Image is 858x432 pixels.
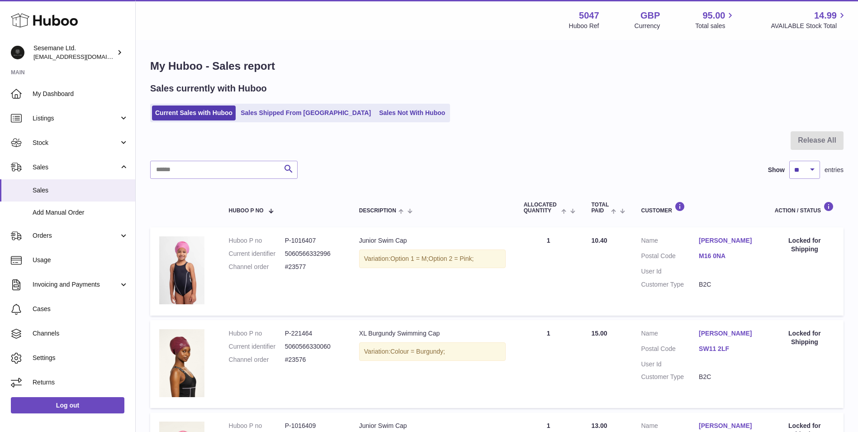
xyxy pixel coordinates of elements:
[376,106,448,120] a: Sales Not With Huboo
[359,342,506,361] div: Variation:
[11,397,124,413] a: Log out
[775,329,834,346] div: Locked for Shipping
[771,10,847,30] a: 14.99 AVAILABLE Stock Total
[699,329,757,338] a: [PERSON_NAME]
[702,10,725,22] span: 95.00
[579,10,599,22] strong: 5047
[641,360,699,369] dt: User Id
[359,208,396,214] span: Description
[641,252,699,263] dt: Postal Code
[159,329,204,397] img: 50471738257987.jpeg
[33,378,128,387] span: Returns
[641,345,699,355] dt: Postal Code
[515,227,583,315] td: 1
[229,208,264,214] span: Huboo P no
[695,22,735,30] span: Total sales
[641,329,699,340] dt: Name
[641,236,699,247] dt: Name
[229,329,285,338] dt: Huboo P no
[699,280,757,289] dd: B2C
[359,329,506,338] div: XL Burgundy Swimming Cap
[229,236,285,245] dt: Huboo P no
[359,250,506,268] div: Variation:
[699,373,757,381] dd: B2C
[775,236,834,254] div: Locked for Shipping
[33,139,119,147] span: Stock
[641,202,756,214] div: Customer
[33,186,128,195] span: Sales
[33,114,119,123] span: Listings
[285,236,341,245] dd: P-1016407
[229,263,285,271] dt: Channel order
[591,422,607,429] span: 13.00
[33,53,133,60] span: [EMAIL_ADDRESS][DOMAIN_NAME]
[229,355,285,364] dt: Channel order
[229,422,285,430] dt: Huboo P no
[699,236,757,245] a: [PERSON_NAME]
[33,354,128,362] span: Settings
[814,10,837,22] span: 14.99
[640,10,660,22] strong: GBP
[285,263,341,271] dd: #23577
[359,422,506,430] div: Junior Swim Cap
[699,345,757,353] a: SW11 2LF
[641,373,699,381] dt: Customer Type
[524,202,559,214] span: ALLOCATED Quantity
[641,267,699,276] dt: User Id
[11,46,24,59] img: internalAdmin-5047@internal.huboo.com
[152,106,236,120] a: Current Sales with Huboo
[390,348,445,355] span: Colour = Burgundy;
[33,280,119,289] span: Invoicing and Payments
[771,22,847,30] span: AVAILABLE Stock Total
[229,250,285,258] dt: Current identifier
[150,82,267,95] h2: Sales currently with Huboo
[569,22,599,30] div: Huboo Ref
[33,329,128,338] span: Channels
[33,163,119,172] span: Sales
[591,202,609,214] span: Total paid
[699,252,757,260] a: M16 0NA
[768,166,785,174] label: Show
[33,90,128,98] span: My Dashboard
[359,236,506,245] div: Junior Swim Cap
[390,255,428,262] span: Option 1 = M;
[515,320,583,408] td: 1
[285,250,341,258] dd: 5060566332996
[285,422,341,430] dd: P-1016409
[285,329,341,338] dd: P-221464
[159,236,204,304] img: 50471738257288.jpeg
[699,422,757,430] a: [PERSON_NAME]
[285,342,341,351] dd: 5060566330060
[33,256,128,264] span: Usage
[33,208,128,217] span: Add Manual Order
[150,59,844,73] h1: My Huboo - Sales report
[33,44,115,61] div: Sesemane Ltd.
[237,106,374,120] a: Sales Shipped From [GEOGRAPHIC_DATA]
[591,237,607,244] span: 10.40
[591,330,607,337] span: 15.00
[285,355,341,364] dd: #23576
[635,22,660,30] div: Currency
[428,255,474,262] span: Option 2 = Pink;
[825,166,844,174] span: entries
[229,342,285,351] dt: Current identifier
[641,280,699,289] dt: Customer Type
[33,305,128,313] span: Cases
[33,231,119,240] span: Orders
[775,202,834,214] div: Action / Status
[695,10,735,30] a: 95.00 Total sales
